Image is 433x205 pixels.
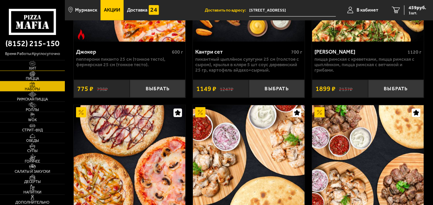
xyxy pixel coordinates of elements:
[127,8,147,13] span: Доставка
[76,107,86,117] img: Акционный
[205,8,249,13] span: Доставить по адресу:
[409,11,426,15] span: 1 шт.
[220,86,233,92] s: 1247 ₽
[130,80,186,98] button: Выбрать
[76,49,170,55] div: Джокер
[368,80,424,98] button: Выбрать
[409,5,426,10] span: 459 руб.
[76,57,183,68] p: Пепперони Пиканто 25 см (тонкое тесто), Фермерская 25 см (тонкое тесто).
[195,57,302,73] p: Пикантный цыплёнок сулугуни 25 см (толстое с сыром), крылья в кляре 5 шт соус деревенский 25 гр, ...
[357,8,378,13] span: В кабинет
[249,80,305,98] button: Выбрать
[104,8,120,13] span: Акции
[195,107,205,117] img: Акционный
[408,49,421,55] span: 1120 г
[76,30,86,40] img: Острое блюдо
[195,49,289,55] div: Кантри сет
[77,86,93,92] span: 775 ₽
[97,86,108,92] s: 798 ₽
[149,5,159,15] img: 15daf4d41897b9f0e9f617042186c801.svg
[172,49,183,55] span: 600 г
[314,49,406,55] div: [PERSON_NAME]
[315,86,336,92] span: 1899 ₽
[249,4,336,17] input: Ваш адрес доставки
[291,49,302,55] span: 700 г
[196,86,216,92] span: 1149 ₽
[75,8,97,13] span: Мурманск
[339,86,353,92] s: 2137 ₽
[314,107,325,117] img: Акционный
[314,57,421,73] p: Пицца Римская с креветками, Пицца Римская с цыплёнком, Пицца Римская с ветчиной и грибами.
